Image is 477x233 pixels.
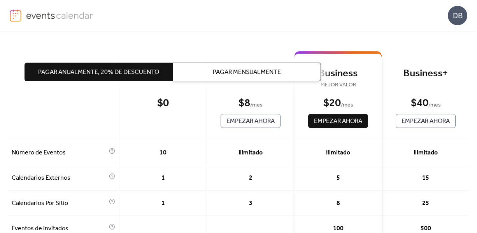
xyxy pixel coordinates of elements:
span: / mes [341,101,353,110]
span: / mes [428,101,441,110]
span: 8 [337,199,340,208]
div: Business [306,67,370,80]
span: Número de Eventos [12,148,107,158]
span: 10 [160,148,167,158]
span: 5 [337,173,340,183]
button: Pagar Anualmente, 20% de descuento [25,63,173,81]
button: Empezar Ahora [308,114,368,128]
span: Empezar Ahora [402,117,450,126]
span: Empezar Ahora [314,117,362,126]
span: Ilimitado [414,148,438,158]
button: Pagar Mensualmente [173,63,321,81]
span: 15 [422,173,429,183]
img: logo-type [26,9,93,21]
button: Empezar Ahora [396,114,456,128]
span: Ilimitado [326,148,350,158]
div: Business+ [394,67,458,80]
span: 1 [161,173,165,183]
span: Calendarios Por Sitio [12,199,107,208]
span: Empezar Ahora [226,117,275,126]
span: 25 [422,199,429,208]
span: Ilimitado [238,148,263,158]
button: Empezar Ahora [221,114,281,128]
span: MEJOR VALOR [306,81,370,90]
span: 1 [161,199,165,208]
span: 2 [249,173,253,183]
span: Calendarios Externos [12,173,107,183]
span: 3 [249,199,253,208]
div: DB [448,6,467,25]
div: $ 40 [411,96,428,110]
img: logo [10,9,21,22]
span: Pagar Anualmente, 20% de descuento [38,68,159,77]
div: $ 20 [323,96,341,110]
span: Pagar Mensualmente [213,68,281,77]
